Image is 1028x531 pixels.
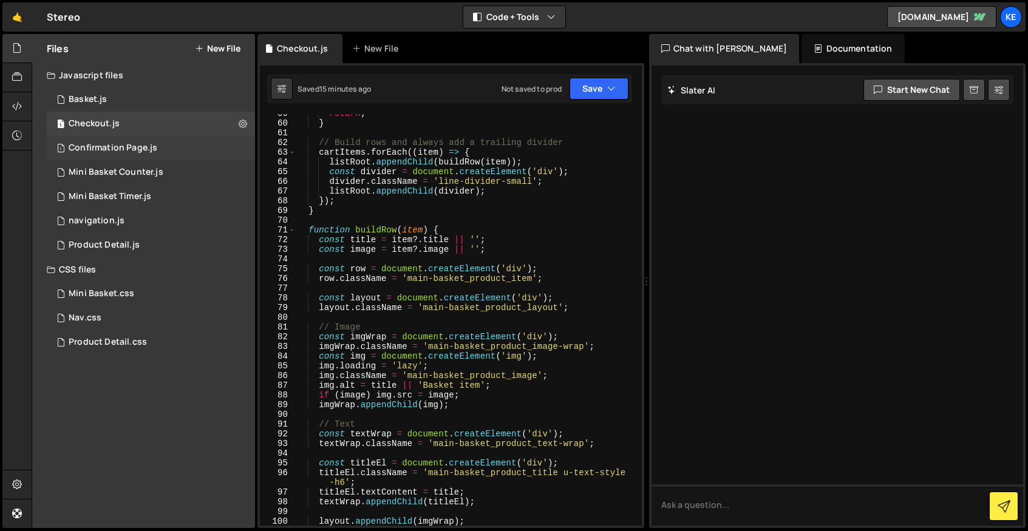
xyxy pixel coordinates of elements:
div: Stereo [47,10,80,24]
div: Javascript files [32,63,255,87]
div: 64 [260,157,296,167]
div: 79 [260,303,296,313]
div: 71 [260,225,296,235]
div: Mini Basket Timer.js [69,191,151,202]
div: 8215/46717.js [47,184,255,209]
div: 88 [260,390,296,400]
div: 90 [260,410,296,419]
div: 95 [260,458,296,468]
div: 77 [260,283,296,293]
div: 91 [260,419,296,429]
div: 92 [260,429,296,439]
div: 75 [260,264,296,274]
div: Documentation [802,34,904,63]
div: 97 [260,487,296,497]
div: 74 [260,254,296,264]
div: 8215/46689.js [47,160,255,184]
div: 8215/44731.js [47,112,255,136]
div: Nav.css [69,313,101,323]
div: 8215/46113.js [47,209,255,233]
div: Checkout.js [277,42,328,55]
div: 86 [260,371,296,380]
div: 8215/46114.css [47,306,255,330]
div: 8215/46286.css [47,282,255,306]
div: 65 [260,167,296,177]
div: 99 [260,507,296,516]
div: 93 [260,439,296,448]
button: Start new chat [863,79,960,101]
h2: Files [47,42,69,55]
div: 61 [260,128,296,138]
h2: Slater AI [667,84,716,96]
div: Basket.js [69,94,107,105]
div: Mini Basket Counter.js [69,167,163,178]
div: 8215/44673.js [47,233,255,257]
div: 83 [260,342,296,351]
div: 89 [260,400,296,410]
div: 94 [260,448,296,458]
a: 🤙 [2,2,32,32]
div: CSS files [32,257,255,282]
div: 70 [260,215,296,225]
div: Checkout.js [69,118,120,129]
div: 81 [260,322,296,332]
a: [DOMAIN_NAME] [887,6,996,28]
div: 78 [260,293,296,303]
div: 96 [260,468,296,487]
button: New File [195,44,240,53]
div: 80 [260,313,296,322]
div: 82 [260,332,296,342]
div: 63 [260,147,296,157]
div: 15 minutes ago [319,84,371,94]
div: Product Detail.js [69,240,140,251]
button: Code + Tools [463,6,565,28]
div: 73 [260,245,296,254]
div: 8215/46622.css [47,330,255,354]
div: 84 [260,351,296,361]
div: Mini Basket.css [69,288,134,299]
div: 66 [260,177,296,186]
div: Confirmation Page.js [69,143,157,154]
div: 98 [260,497,296,507]
div: Saved [298,84,371,94]
div: 76 [260,274,296,283]
div: navigation.js [69,215,124,226]
div: 67 [260,186,296,196]
div: 8215/45082.js [47,136,255,160]
div: 8215/44666.js [47,87,255,112]
div: New File [352,42,403,55]
div: 87 [260,380,296,390]
div: Chat with [PERSON_NAME] [649,34,800,63]
div: 85 [260,361,296,371]
div: 100 [260,516,296,526]
div: 60 [260,118,296,128]
div: 72 [260,235,296,245]
div: 68 [260,196,296,206]
div: Not saved to prod [502,84,562,94]
div: 69 [260,206,296,215]
div: 62 [260,138,296,147]
span: 1 [57,120,64,130]
button: Save [570,78,628,100]
div: Product Detail.css [69,337,147,348]
span: 1 [57,144,64,154]
a: Ke [1000,6,1022,28]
